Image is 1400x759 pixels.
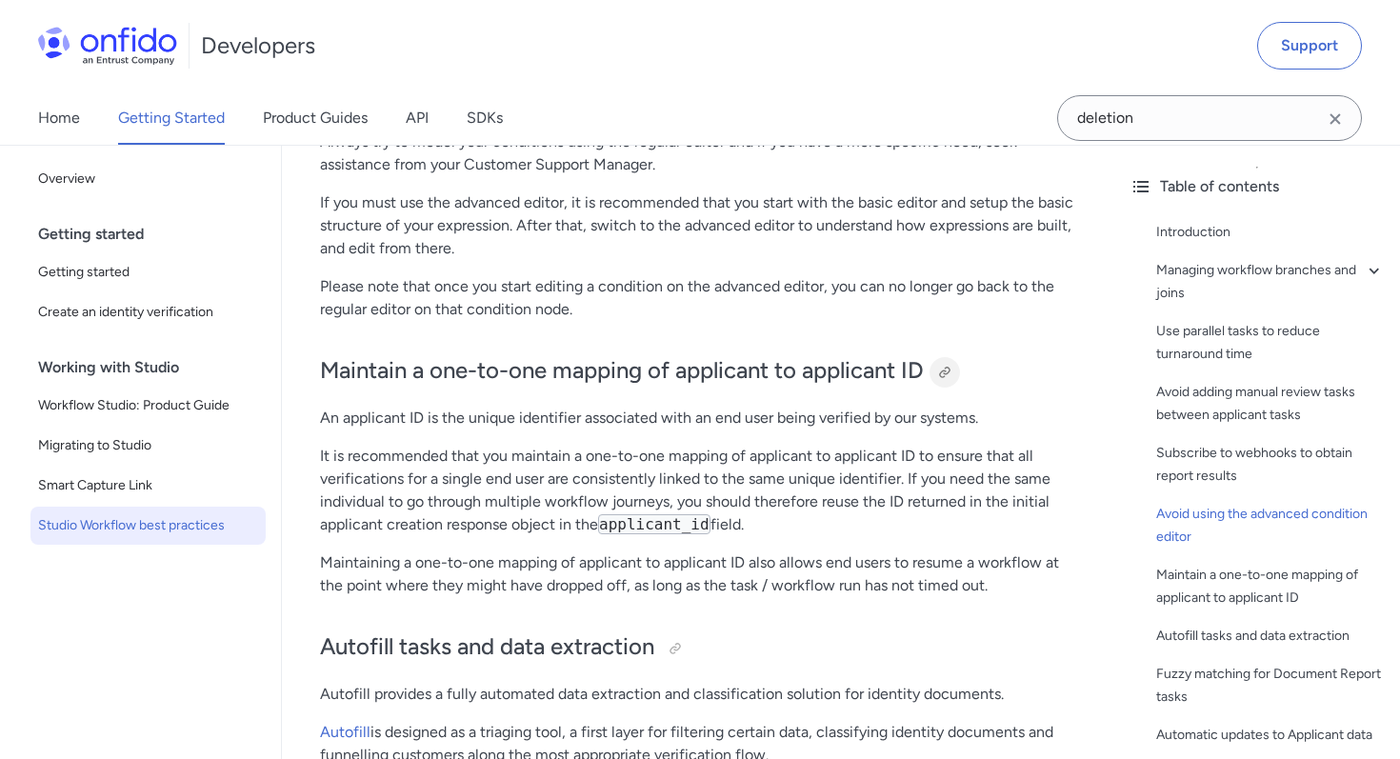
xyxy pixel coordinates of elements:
[320,723,370,741] a: Autofill
[38,394,258,417] span: Workflow Studio: Product Guide
[1257,22,1362,70] a: Support
[30,387,266,425] a: Workflow Studio: Product Guide
[30,427,266,465] a: Migrating to Studio
[1156,564,1385,609] a: Maintain a one-to-one mapping of applicant to applicant ID
[38,349,273,387] div: Working with Studio
[38,91,80,145] a: Home
[30,293,266,331] a: Create an identity verification
[1156,503,1385,549] a: Avoid using the advanced condition editor
[320,445,1076,536] p: It is recommended that you maintain a one-to-one mapping of applicant to applicant ID to ensure t...
[38,474,258,497] span: Smart Capture Link
[38,301,258,324] span: Create an identity verification
[1156,625,1385,648] a: Autofill tasks and data extraction
[38,27,177,65] img: Onfido Logo
[38,168,258,190] span: Overview
[38,514,258,537] span: Studio Workflow best practices
[406,91,429,145] a: API
[118,91,225,145] a: Getting Started
[201,30,315,61] h1: Developers
[598,514,710,534] code: applicant_id
[320,683,1076,706] p: Autofill provides a fully automated data extraction and classification solution for identity docu...
[263,91,368,145] a: Product Guides
[38,215,273,253] div: Getting started
[320,355,1076,388] h2: Maintain a one-to-one mapping of applicant to applicant ID
[1156,442,1385,488] a: Subscribe to webhooks to obtain report results
[1156,259,1385,305] a: Managing workflow branches and joins
[320,191,1076,260] p: If you must use the advanced editor, it is recommended that you start with the basic editor and s...
[30,507,266,545] a: Studio Workflow best practices
[38,434,258,457] span: Migrating to Studio
[320,275,1076,321] p: Please note that once you start editing a condition on the advanced editor, you can no longer go ...
[1156,320,1385,366] a: Use parallel tasks to reduce turnaround time
[1156,724,1385,747] a: Automatic updates to Applicant data
[1156,221,1385,244] a: Introduction
[320,130,1076,176] p: Always try to model your conditions using the regular editor and if you have a more specific need...
[320,407,1076,429] p: An applicant ID is the unique identifier associated with an end user being verified by our systems.
[30,160,266,198] a: Overview
[1156,663,1385,709] a: Fuzzy matching for Document Report tasks
[1324,108,1347,130] svg: Clear search field button
[1156,381,1385,427] a: Avoid adding manual review tasks between applicant tasks
[38,261,258,284] span: Getting started
[1130,175,1385,198] div: Table of contents
[320,551,1076,597] p: Maintaining a one-to-one mapping of applicant to applicant ID also allows end users to resume a w...
[30,253,266,291] a: Getting started
[467,91,503,145] a: SDKs
[30,467,266,505] a: Smart Capture Link
[1057,95,1362,141] input: Onfido search input field
[320,631,1076,664] h2: Autofill tasks and data extraction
